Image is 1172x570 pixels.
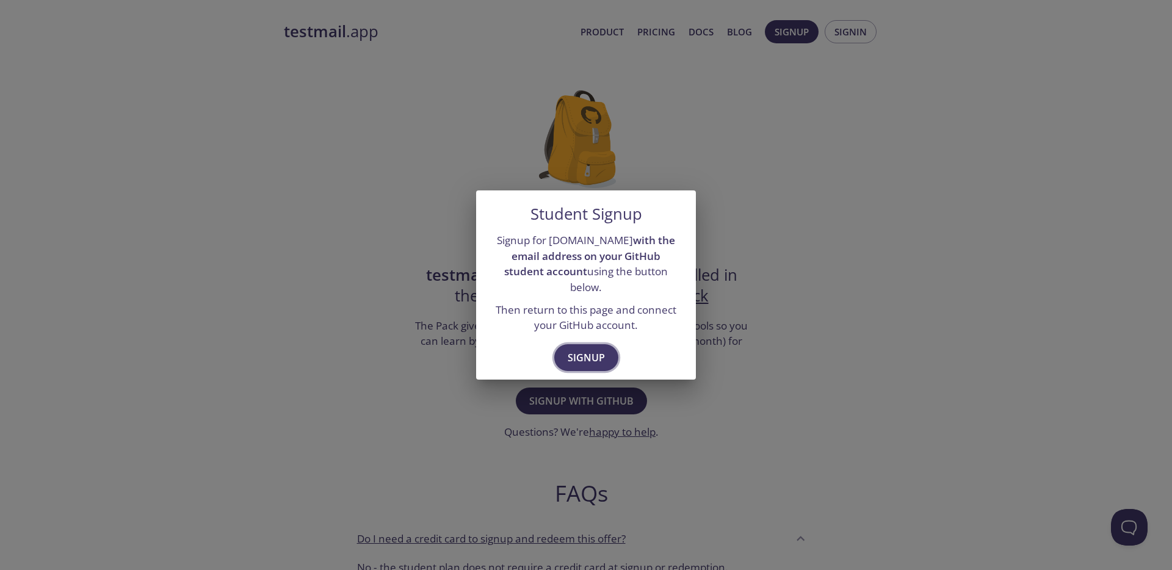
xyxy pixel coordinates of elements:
button: Signup [554,344,618,371]
h5: Student Signup [530,205,642,223]
strong: with the email address on your GitHub student account [504,233,675,278]
p: Signup for [DOMAIN_NAME] using the button below. [491,233,681,295]
span: Signup [568,349,605,366]
p: Then return to this page and connect your GitHub account. [491,302,681,333]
